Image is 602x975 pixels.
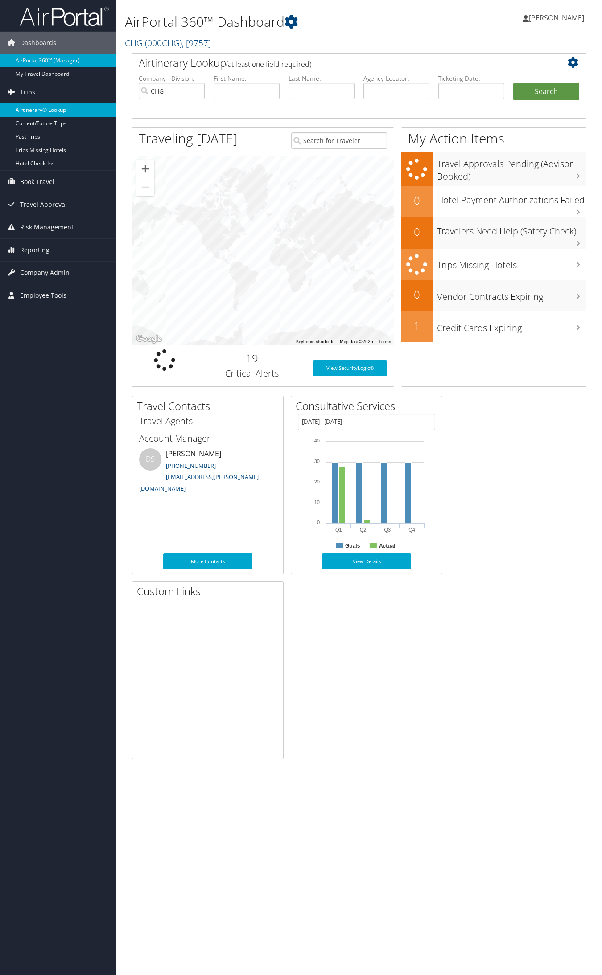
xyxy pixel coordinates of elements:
a: 0Hotel Payment Authorizations Failed [401,186,586,217]
tspan: 0 [317,520,320,525]
text: Q2 [360,527,367,533]
a: Open this area in Google Maps (opens a new window) [134,333,164,345]
text: Actual [379,543,396,549]
text: Q3 [384,527,391,533]
img: airportal-logo.png [20,6,109,27]
a: View SecurityLogic® [313,360,387,376]
h2: 1 [401,318,433,333]
img: Google [134,333,164,345]
span: Employee Tools [20,284,66,307]
a: 1Credit Cards Expiring [401,311,586,342]
span: [PERSON_NAME] [529,13,584,23]
h1: AirPortal 360™ Dashboard [125,12,437,31]
h3: Critical Alerts [204,367,300,380]
h1: My Action Items [401,129,586,148]
span: , [ 9757 ] [182,37,211,49]
h3: Account Manager [139,432,276,445]
a: Trips Missing Hotels [401,249,586,280]
button: Search [513,83,579,101]
h3: Travel Approvals Pending (Advisor Booked) [437,153,586,183]
a: More Contacts [163,553,252,569]
span: Trips [20,81,35,103]
a: View Details [322,553,411,569]
span: (at least one field required) [226,59,311,69]
h2: Airtinerary Lookup [139,55,541,70]
h3: Trips Missing Hotels [437,254,586,271]
label: Ticketing Date: [438,74,504,83]
h2: Custom Links [137,584,283,599]
tspan: 10 [314,500,320,505]
span: ( 000CHG ) [145,37,182,49]
a: [PERSON_NAME] [523,4,593,31]
a: CHG [125,37,211,49]
tspan: 30 [314,459,320,464]
button: Zoom in [136,160,154,178]
a: [PHONE_NUMBER] [166,462,216,470]
div: DS [139,448,161,471]
a: Terms (opens in new tab) [379,339,391,344]
h2: 0 [401,224,433,239]
h2: 0 [401,193,433,208]
text: Goals [345,543,360,549]
label: Company - Division: [139,74,205,83]
span: Dashboards [20,32,56,54]
a: 0Vendor Contracts Expiring [401,280,586,311]
h3: Credit Cards Expiring [437,317,586,334]
a: Travel Approvals Pending (Advisor Booked) [401,152,586,186]
h2: 0 [401,287,433,302]
h2: Travel Contacts [137,398,283,414]
span: Map data ©2025 [340,339,373,344]
h2: 19 [204,351,300,366]
label: First Name: [214,74,280,83]
tspan: 40 [314,438,320,443]
h3: Travel Agents [139,415,276,427]
li: [PERSON_NAME] [135,448,281,496]
a: [EMAIL_ADDRESS][PERSON_NAME][DOMAIN_NAME] [139,473,259,492]
label: Last Name: [289,74,355,83]
h3: Vendor Contracts Expiring [437,286,586,303]
input: Search for Traveler [291,132,387,149]
span: Travel Approval [20,193,67,216]
text: Q1 [335,527,342,533]
button: Keyboard shortcuts [296,339,334,345]
h3: Hotel Payment Authorizations Failed [437,189,586,206]
h2: Consultative Services [296,398,442,414]
span: Book Travel [20,171,54,193]
label: Agency Locator: [363,74,429,83]
button: Zoom out [136,178,154,196]
tspan: 20 [314,479,320,484]
h3: Travelers Need Help (Safety Check) [437,221,586,238]
a: 0Travelers Need Help (Safety Check) [401,217,586,249]
span: Risk Management [20,216,74,238]
text: Q4 [408,527,415,533]
span: Reporting [20,239,49,261]
h1: Traveling [DATE] [139,129,238,148]
span: Company Admin [20,262,70,284]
